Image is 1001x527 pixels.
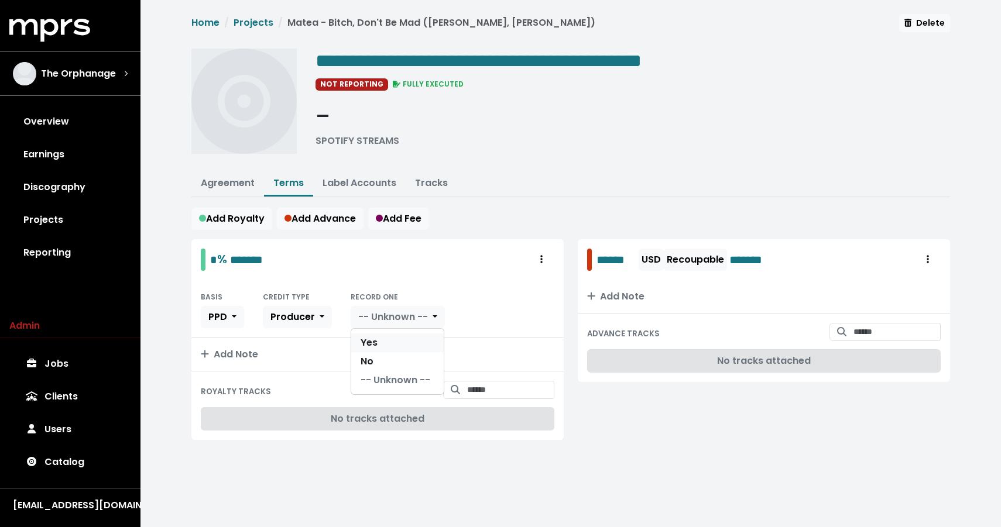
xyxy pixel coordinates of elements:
a: Tracks [415,176,448,190]
a: Catalog [9,446,131,478]
button: [EMAIL_ADDRESS][DOMAIN_NAME] [9,498,131,513]
span: PPD [208,310,227,323]
input: Search for tracks by title and link them to this advance [853,323,941,341]
span: Edit value [316,51,642,70]
span: Edit value [210,254,217,266]
button: Royalty administration options [915,249,941,271]
span: Add Fee [376,212,421,225]
span: Edit value [597,251,636,268]
button: PPD [201,306,244,328]
span: USD [642,253,661,266]
span: The Orphanage [41,67,116,81]
div: - [316,100,399,134]
a: Projects [9,204,131,236]
div: No tracks attached [201,407,554,430]
small: ADVANCE TRACKS [587,328,660,339]
nav: breadcrumb [191,16,595,39]
span: Add Royalty [199,212,265,225]
li: Matea - Bitch, Don't Be Mad ([PERSON_NAME], [PERSON_NAME]) [273,16,595,30]
a: mprs logo [9,23,90,36]
a: Terms [273,176,304,190]
small: RECORD ONE [351,292,398,302]
span: FULLY EXECUTED [390,79,464,89]
img: Album cover for this project [191,49,297,154]
button: Recoupable [664,249,727,271]
div: SPOTIFY STREAMS [316,134,399,148]
span: % [217,251,227,267]
img: The selected account / producer [13,62,36,85]
a: Yes [351,333,444,352]
a: Home [191,16,220,29]
button: Add Note [191,338,564,371]
span: Producer [270,310,315,323]
button: Add Note [578,280,950,313]
button: Producer [263,306,332,328]
div: [EMAIL_ADDRESS][DOMAIN_NAME] [13,498,128,512]
a: Earnings [9,138,131,171]
button: -- Unknown -- [351,306,445,328]
a: Jobs [9,347,131,380]
span: Add Advance [284,212,356,225]
button: Add Royalty [191,208,272,230]
span: Recoupable [667,253,724,266]
button: USD [639,249,664,271]
a: Reporting [9,236,131,269]
small: BASIS [201,292,222,302]
a: Clients [9,380,131,413]
div: No tracks attached [587,349,941,373]
button: Royalty administration options [529,249,554,271]
small: CREDIT TYPE [263,292,310,302]
a: Agreement [201,176,255,190]
span: NOT REPORTING [316,78,388,90]
a: No [351,352,444,371]
small: ROYALTY TRACKS [201,386,271,397]
button: Delete [899,14,950,32]
a: Overview [9,105,131,138]
span: Add Note [587,290,645,303]
span: Add Note [201,347,258,361]
span: -- Unknown -- [358,310,428,323]
button: Add Advance [277,208,364,230]
a: Users [9,413,131,446]
button: Add Fee [368,208,429,230]
span: Edit value [729,251,783,268]
input: Search for tracks by title and link them to this royalty [467,381,554,399]
span: Edit value [230,254,263,266]
a: -- Unknown -- [351,371,444,390]
a: Projects [234,16,273,29]
span: Delete [904,17,945,29]
a: Label Accounts [323,176,396,190]
a: Discography [9,171,131,204]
